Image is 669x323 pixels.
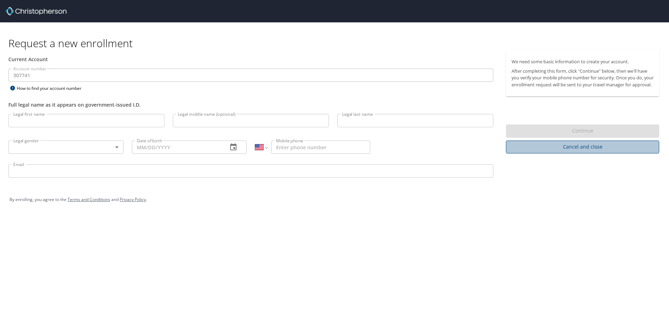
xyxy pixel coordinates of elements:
div: By enrolling, you agree to the and . [9,191,660,208]
a: Privacy Policy [120,196,146,202]
div: Full legal name as it appears on government-issued I.D. [8,101,493,108]
div: How to find your account number [8,84,96,93]
a: Terms and Conditions [68,196,110,202]
div: Current Account [8,56,493,63]
img: cbt logo [6,7,66,15]
div: ​ [8,141,124,154]
input: MM/DD/YYYY [132,141,223,154]
p: After completing this form, click "Continue" below, then we'll have you verify your mobile phone ... [512,68,654,88]
button: Cancel and close [506,141,659,153]
span: Cancel and close [512,143,654,151]
p: We need some basic information to create your account. [512,58,654,65]
input: Enter phone number [271,141,370,154]
h1: Request a new enrollment [8,36,665,50]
